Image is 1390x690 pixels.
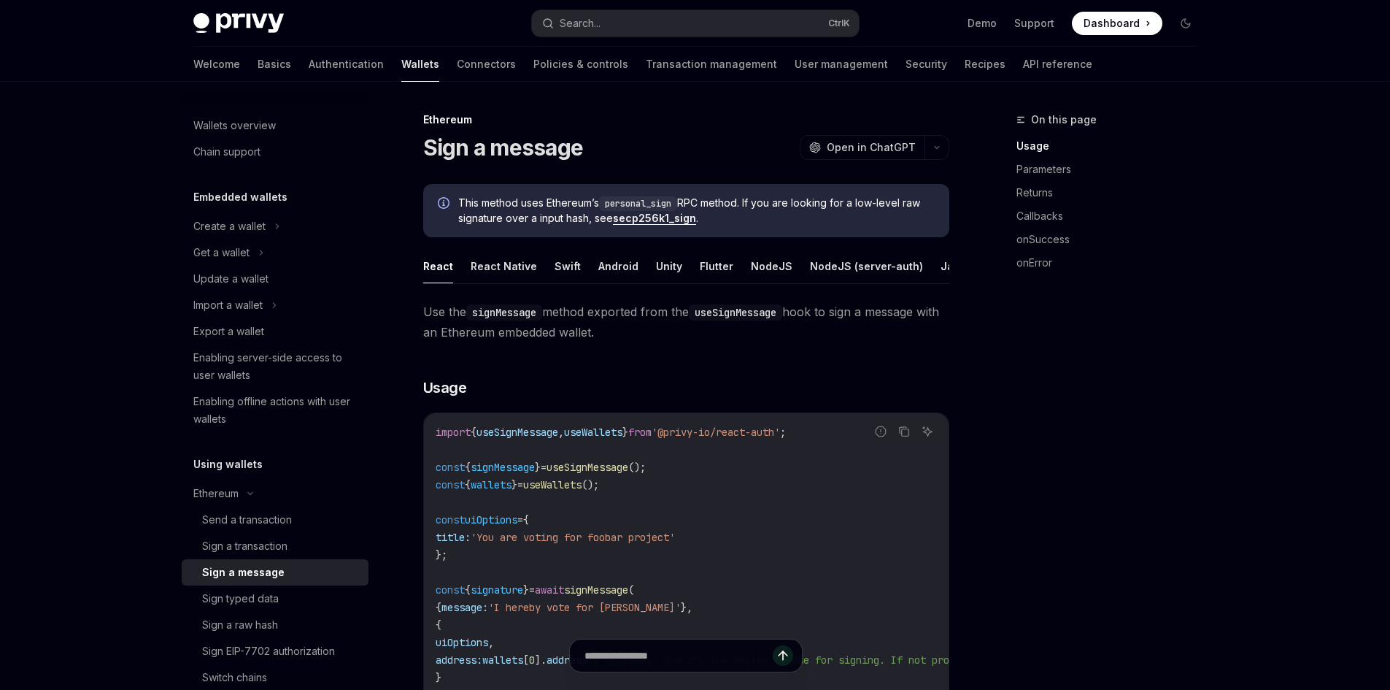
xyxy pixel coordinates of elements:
span: Usage [423,377,467,398]
span: const [436,478,465,491]
a: Wallets overview [182,112,368,139]
a: onSuccess [1016,228,1209,251]
div: Ethereum [423,112,949,127]
div: Get a wallet [193,244,250,261]
svg: Info [438,197,452,212]
button: React Native [471,249,537,283]
span: }, [681,601,692,614]
span: Dashboard [1084,16,1140,31]
span: wallets [471,478,511,491]
button: Swift [555,249,581,283]
span: from [628,426,652,439]
button: Java [941,249,966,283]
span: useWallets [564,426,622,439]
a: Transaction management [646,47,777,82]
span: const [436,461,465,474]
span: { [436,601,441,614]
a: Returns [1016,181,1209,204]
span: } [511,478,517,491]
button: Unity [656,249,682,283]
div: Switch chains [202,669,267,686]
span: Use the method exported from the hook to sign a message with an Ethereum embedded wallet. [423,302,949,342]
div: Create a wallet [193,218,266,235]
code: signMessage [466,304,542,321]
button: Report incorrect code [871,422,890,441]
span: } [535,461,541,474]
a: onError [1016,251,1209,275]
span: useWallets [523,478,582,491]
div: Chain support [193,143,260,161]
div: Sign EIP-7702 authorization [202,643,335,660]
a: Recipes [965,47,1005,82]
a: Chain support [182,139,368,165]
button: Toggle dark mode [1174,12,1197,35]
a: Sign typed data [182,586,368,612]
a: Basics [258,47,291,82]
span: Open in ChatGPT [827,140,916,155]
span: ( [628,583,634,597]
div: Sign a raw hash [202,616,278,634]
a: secp256k1_sign [613,212,696,225]
div: Sign a message [202,564,285,581]
a: Security [906,47,947,82]
a: Callbacks [1016,204,1209,228]
span: (); [582,478,599,491]
button: NodeJS (server-auth) [810,249,923,283]
span: (); [628,461,646,474]
h5: Embedded wallets [193,188,287,206]
button: Ask AI [918,422,937,441]
span: = [541,461,547,474]
span: useSignMessage [547,461,628,474]
span: { [436,618,441,632]
span: signature [471,583,523,597]
button: NodeJS [751,249,792,283]
button: Copy the contents from the code block [895,422,914,441]
code: personal_sign [599,196,677,211]
a: Demo [968,16,997,31]
div: Enabling server-side access to user wallets [193,349,360,384]
div: Import a wallet [193,296,263,314]
h1: Sign a message [423,134,584,161]
div: Ethereum [193,485,239,502]
span: { [465,478,471,491]
span: = [517,478,523,491]
span: '@privy-io/react-auth' [652,426,780,439]
span: title: [436,531,471,544]
span: { [465,583,471,597]
a: Support [1014,16,1054,31]
span: } [523,583,529,597]
button: Flutter [700,249,733,283]
a: Usage [1016,134,1209,158]
a: Dashboard [1072,12,1162,35]
a: Connectors [457,47,516,82]
div: Enabling offline actions with user wallets [193,393,360,428]
div: Export a wallet [193,323,264,340]
a: API reference [1023,47,1092,82]
button: Open in ChatGPT [800,135,924,160]
div: Update a wallet [193,270,269,288]
div: Wallets overview [193,117,276,134]
span: }; [436,548,447,561]
span: = [517,513,523,526]
span: This method uses Ethereum’s RPC method. If you are looking for a low-level raw signature over a i... [458,196,935,226]
a: Send a transaction [182,507,368,533]
span: 'I hereby vote for [PERSON_NAME]' [488,601,681,614]
button: Send message [773,645,793,666]
a: Parameters [1016,158,1209,181]
a: Wallets [401,47,439,82]
span: ; [780,426,786,439]
div: Sign a transaction [202,537,287,555]
span: await [535,583,564,597]
span: uiOptions [465,513,517,526]
a: Policies & controls [533,47,628,82]
span: , [558,426,564,439]
span: { [523,513,529,526]
button: React [423,249,453,283]
span: { [465,461,471,474]
span: On this page [1031,111,1097,129]
span: const [436,583,465,597]
button: Search...CtrlK [532,10,859,37]
button: Android [598,249,638,283]
a: Export a wallet [182,318,368,345]
span: signMessage [564,583,628,597]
